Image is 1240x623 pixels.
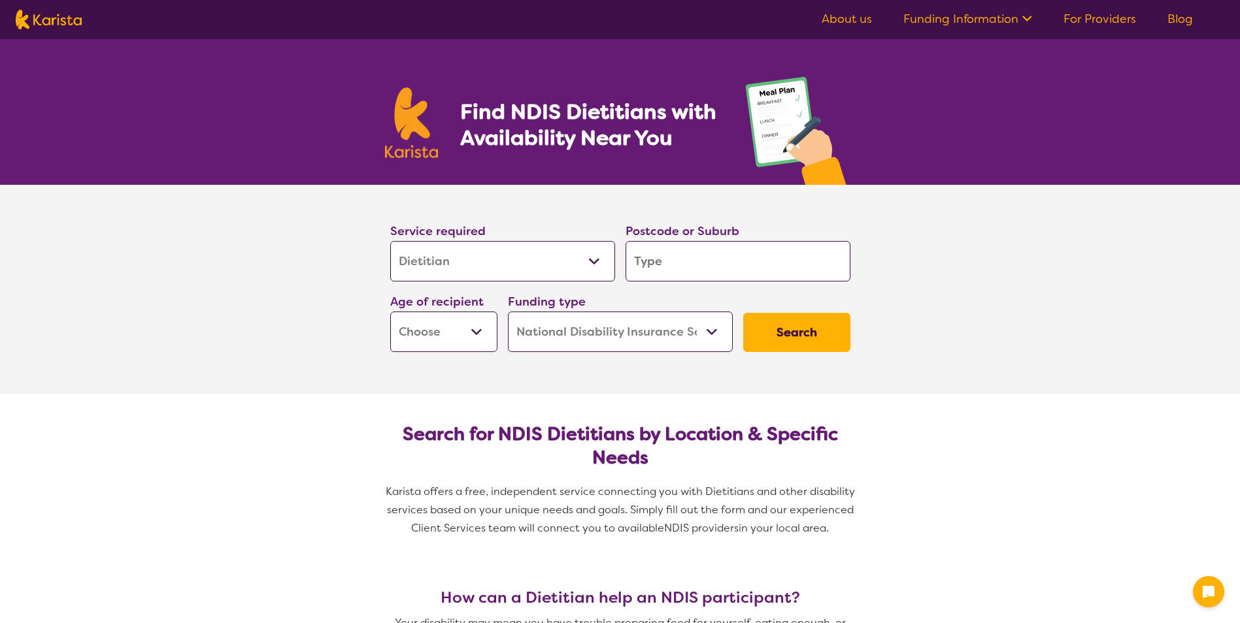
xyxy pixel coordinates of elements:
[390,223,486,239] label: Service required
[401,423,840,470] h2: Search for NDIS Dietitians by Location & Specific Needs
[1167,11,1193,27] a: Blog
[741,71,856,185] img: dietitian
[386,485,858,535] span: Karista offers a free, independent service connecting you with Dietitians and other disability se...
[460,99,718,151] h1: Find NDIS Dietitians with Availability Near You
[822,11,872,27] a: About us
[16,10,82,29] img: Karista logo
[692,521,739,535] span: providers
[390,294,484,310] label: Age of recipient
[739,521,829,535] span: in your local area.
[743,313,850,352] button: Search
[664,521,689,535] span: NDIS
[903,11,1032,27] a: Funding Information
[1064,11,1136,27] a: For Providers
[626,223,739,239] label: Postcode or Suburb
[385,88,439,158] img: Karista logo
[385,588,856,607] h3: How can a Dietitian help an NDIS participant?
[626,241,850,281] input: Type
[508,294,586,310] label: Funding type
